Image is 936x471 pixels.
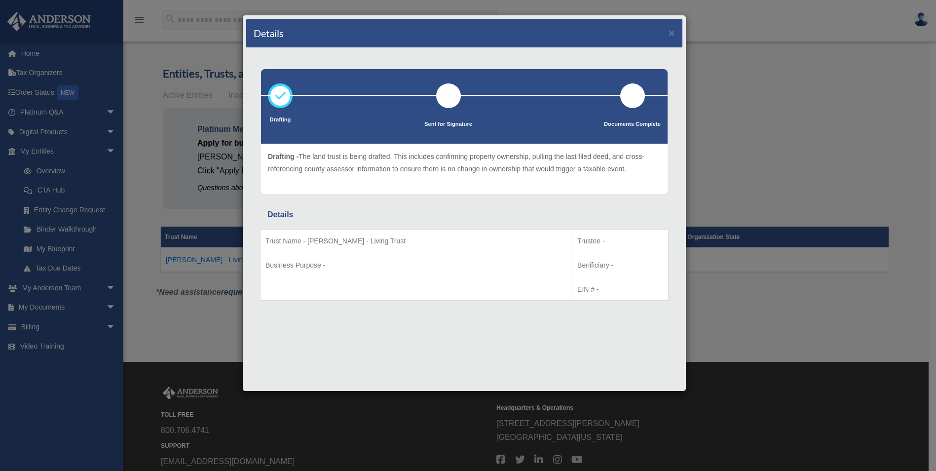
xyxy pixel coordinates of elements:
p: Drafting [268,115,293,125]
p: Documents Complete [604,119,661,129]
p: The land trust is being drafted. This includes confirming property ownership, pulling the last fi... [268,151,661,175]
p: Trust Name - [PERSON_NAME] - Living Trust [265,235,567,247]
p: Business Purpose - [265,259,567,272]
p: Sent for Signature [424,119,472,129]
h4: Details [254,26,284,40]
div: Details [267,208,661,222]
p: Benificiary - [577,259,663,272]
span: Drafting - [268,153,299,160]
p: EIN # - [577,283,663,296]
p: Trustee - [577,235,663,247]
button: × [669,28,675,38]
